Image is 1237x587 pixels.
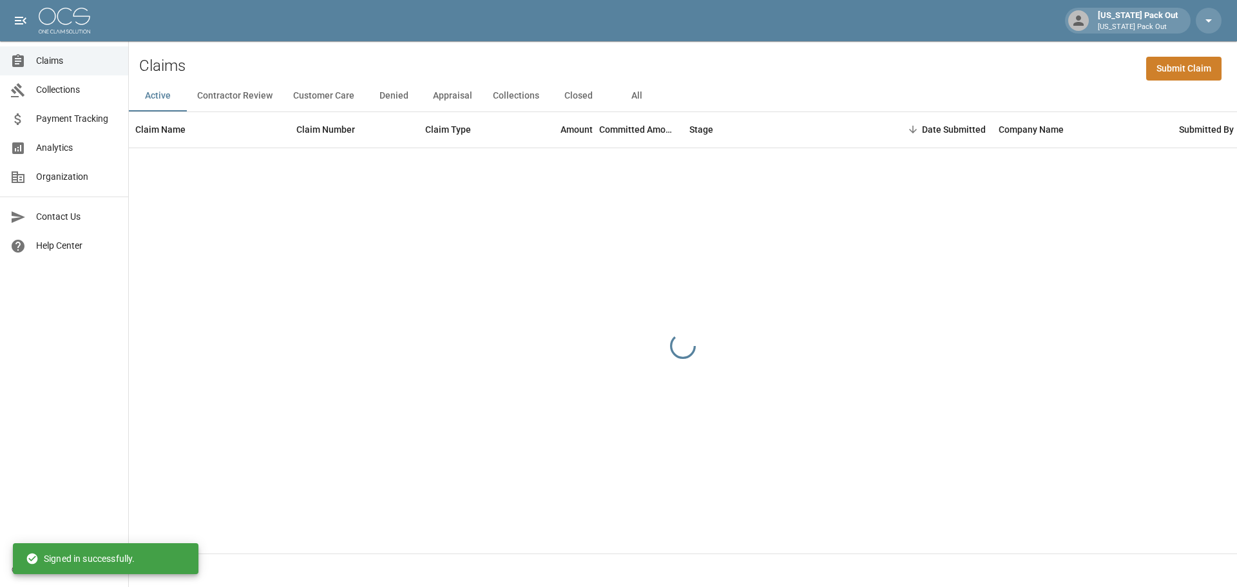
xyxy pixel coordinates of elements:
[135,111,186,148] div: Claim Name
[139,57,186,75] h2: Claims
[922,111,986,148] div: Date Submitted
[599,111,683,148] div: Committed Amount
[992,111,1173,148] div: Company Name
[425,111,471,148] div: Claim Type
[36,239,118,253] span: Help Center
[12,563,117,576] div: © 2025 One Claim Solution
[1146,57,1222,81] a: Submit Claim
[1098,22,1178,33] p: [US_STATE] Pack Out
[483,81,550,111] button: Collections
[689,111,713,148] div: Stage
[129,111,290,148] div: Claim Name
[39,8,90,34] img: ocs-logo-white-transparent.png
[283,81,365,111] button: Customer Care
[36,83,118,97] span: Collections
[365,81,423,111] button: Denied
[423,81,483,111] button: Appraisal
[36,141,118,155] span: Analytics
[1093,9,1183,32] div: [US_STATE] Pack Out
[36,170,118,184] span: Organization
[1179,111,1234,148] div: Submitted By
[515,111,599,148] div: Amount
[296,111,355,148] div: Claim Number
[129,81,187,111] button: Active
[290,111,419,148] div: Claim Number
[904,120,922,139] button: Sort
[26,547,135,570] div: Signed in successfully.
[36,112,118,126] span: Payment Tracking
[36,210,118,224] span: Contact Us
[36,54,118,68] span: Claims
[608,81,666,111] button: All
[999,111,1064,148] div: Company Name
[876,111,992,148] div: Date Submitted
[561,111,593,148] div: Amount
[683,111,876,148] div: Stage
[419,111,515,148] div: Claim Type
[599,111,676,148] div: Committed Amount
[129,81,1237,111] div: dynamic tabs
[187,81,283,111] button: Contractor Review
[8,8,34,34] button: open drawer
[550,81,608,111] button: Closed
